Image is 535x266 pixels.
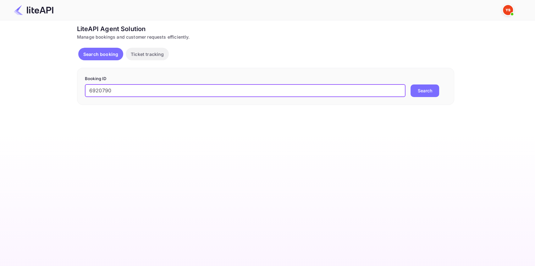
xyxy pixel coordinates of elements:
input: Enter Booking ID (e.g., 63782194) [85,84,405,97]
img: LiteAPI Logo [14,5,53,15]
p: Search booking [83,51,118,57]
button: Search [411,84,439,97]
img: Yandex Support [503,5,513,15]
p: Ticket tracking [131,51,164,57]
div: LiteAPI Agent Solution [77,24,454,34]
p: Booking ID [85,76,446,82]
div: Manage bookings and customer requests efficiently. [77,34,454,40]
